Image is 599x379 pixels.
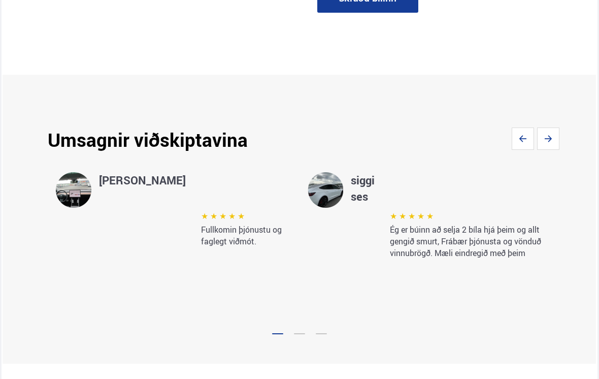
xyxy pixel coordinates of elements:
[512,128,534,150] svg: Previous slide
[537,128,559,150] svg: Next slide
[201,224,291,247] p: Fullkomin þjónustu og faglegt viðmót.
[390,210,434,222] span: ★ ★ ★ ★ ★
[48,132,248,147] h3: Umsagnir viðskiptavina
[308,172,343,208] img: XEwxlQ9ABb5o1Rrw.png
[56,172,91,208] img: z4d7RVmR4_FaisVR.png
[8,4,39,35] button: Open LiveChat chat widget
[201,210,245,222] span: ★ ★ ★ ★ ★
[99,172,186,188] h4: [PERSON_NAME]
[351,172,375,205] h4: siggi ses
[390,224,543,259] p: Ég er búinn að selja 2 bíla hjá þeim og allt gengið smurt, Frábær þjónusta og vönduð vinnubrögð. ...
